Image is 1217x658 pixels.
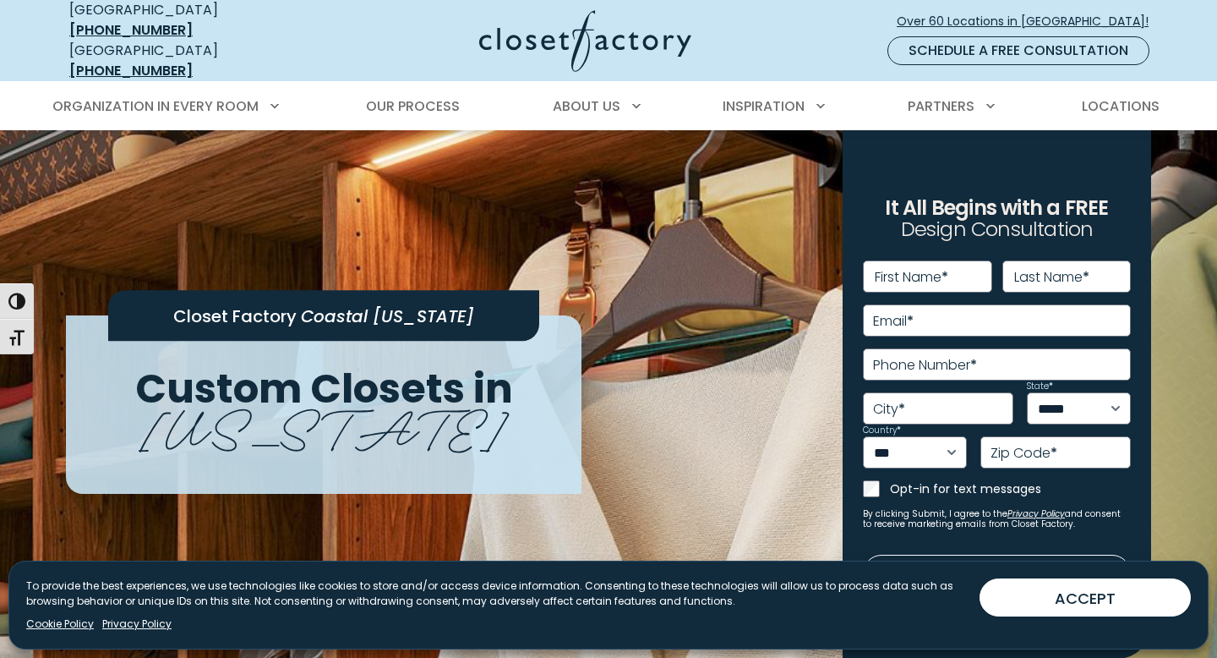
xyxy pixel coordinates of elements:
span: Design Consultation [901,216,1094,244]
label: State [1027,382,1053,391]
a: [PHONE_NUMBER] [69,20,193,40]
a: Cookie Policy [26,617,94,632]
a: Schedule a Free Consultation [887,36,1149,65]
a: [PHONE_NUMBER] [69,61,193,80]
button: Submit [863,555,1131,592]
label: Last Name [1014,271,1089,284]
p: To provide the best experiences, we use technologies like cookies to store and/or access device i... [26,578,966,609]
a: Over 60 Locations in [GEOGRAPHIC_DATA]! [896,7,1163,36]
span: Locations [1082,96,1160,116]
label: Opt-in for text messages [890,480,1131,497]
span: Inspiration [723,96,805,116]
img: Closet Factory Logo [479,10,691,72]
label: Phone Number [873,359,977,372]
span: It All Begins with a FREE [885,194,1108,222]
span: Partners [908,96,974,116]
span: Over 60 Locations in [GEOGRAPHIC_DATA]! [897,13,1162,30]
span: Closet Factory [173,304,297,328]
label: Country [863,426,901,435]
div: [GEOGRAPHIC_DATA] [69,41,314,81]
label: First Name [875,271,948,284]
a: Privacy Policy [102,617,172,632]
label: Email [873,315,914,328]
nav: Primary Menu [41,83,1176,130]
label: City [873,403,905,416]
span: About Us [553,96,620,116]
span: Organization in Every Room [52,96,259,116]
span: Coastal [US_STATE] [301,304,474,328]
span: Our Process [366,96,460,116]
small: By clicking Submit, I agree to the and consent to receive marketing emails from Closet Factory. [863,509,1131,529]
span: Custom Closets in [135,360,513,417]
label: Zip Code [991,447,1057,460]
span: [US_STATE] [140,386,508,463]
a: Privacy Policy [1007,507,1065,520]
button: ACCEPT [980,578,1191,617]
